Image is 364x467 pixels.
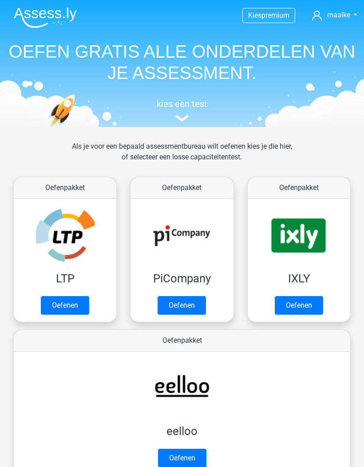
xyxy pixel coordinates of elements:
img: assessment [175,115,189,122]
span: Kies [248,11,261,20]
a: Oefenen [275,296,323,315]
h1: OEFEN GRATIS ALLE ONDERDELEN VAN JE ASSESSMENT. [7,41,357,83]
a: Kiespremium [243,9,295,21]
img: oefenen [49,94,105,163]
h5: kies een test [7,99,357,109]
span: premium [261,11,289,20]
a: kies een test [7,99,357,122]
a: Oefenen [41,296,89,315]
a: Oefenen [158,296,206,315]
span: maaike [327,11,350,19]
img: Assessly [14,7,77,28]
a: maaike [312,10,357,20]
div: Als je voor een bepaald assessmentbureau wilt oefenen kies je die hier, of selecteer een losse ca... [65,141,299,173]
